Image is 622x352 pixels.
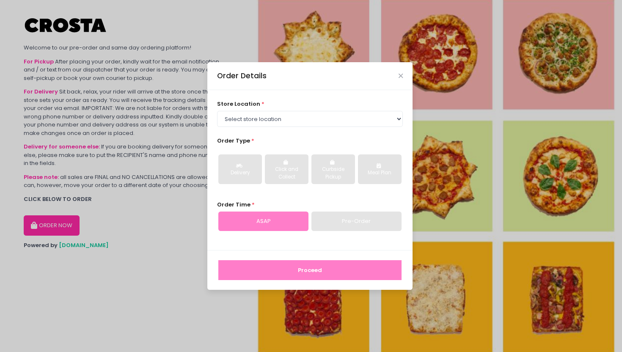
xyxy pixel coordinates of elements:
[311,154,355,184] button: Curbside Pickup
[317,166,349,181] div: Curbside Pickup
[217,70,267,81] div: Order Details
[217,100,260,108] span: store location
[217,201,250,209] span: Order Time
[217,137,250,145] span: Order Type
[358,154,402,184] button: Meal Plan
[218,154,262,184] button: Delivery
[265,154,308,184] button: Click and Collect
[218,260,402,280] button: Proceed
[364,169,396,177] div: Meal Plan
[399,74,403,78] button: Close
[224,169,256,177] div: Delivery
[271,166,303,181] div: Click and Collect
